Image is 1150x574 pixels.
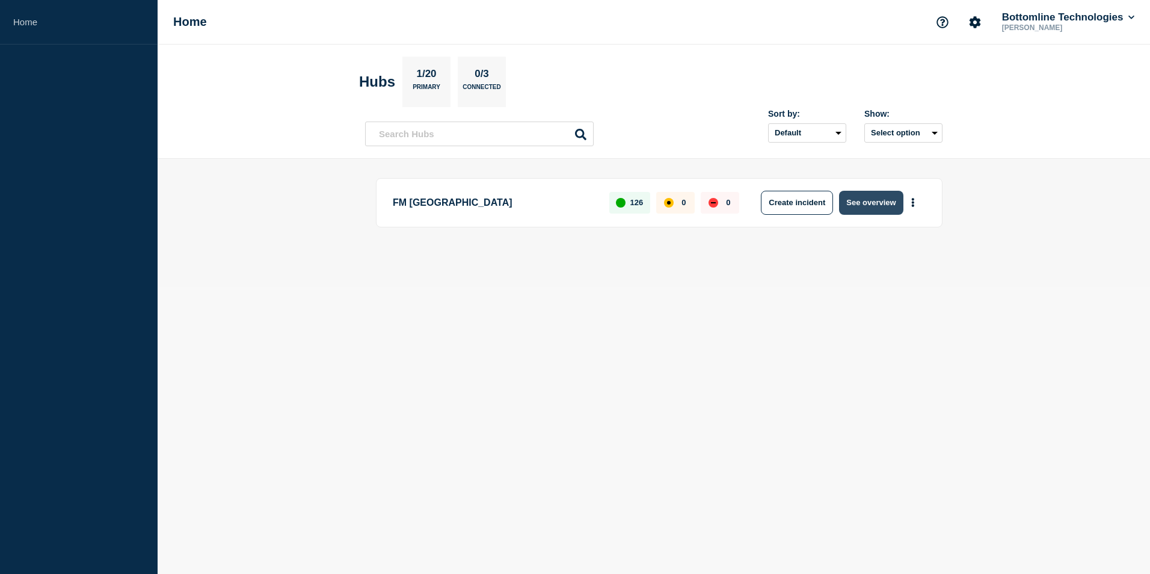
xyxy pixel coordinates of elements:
[962,10,988,35] button: Account settings
[359,73,395,90] h2: Hubs
[768,109,846,119] div: Sort by:
[463,84,500,96] p: Connected
[1000,11,1137,23] button: Bottomline Technologies
[470,68,494,84] p: 0/3
[664,198,674,208] div: affected
[709,198,718,208] div: down
[412,68,441,84] p: 1/20
[393,191,595,215] p: FM [GEOGRAPHIC_DATA]
[768,123,846,143] select: Sort by
[630,198,644,207] p: 126
[761,191,833,215] button: Create incident
[173,15,207,29] h1: Home
[1000,23,1125,32] p: [PERSON_NAME]
[726,198,730,207] p: 0
[930,10,955,35] button: Support
[864,109,942,119] div: Show:
[681,198,686,207] p: 0
[905,191,921,214] button: More actions
[413,84,440,96] p: Primary
[616,198,626,208] div: up
[839,191,903,215] button: See overview
[365,122,594,146] input: Search Hubs
[864,123,942,143] button: Select option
